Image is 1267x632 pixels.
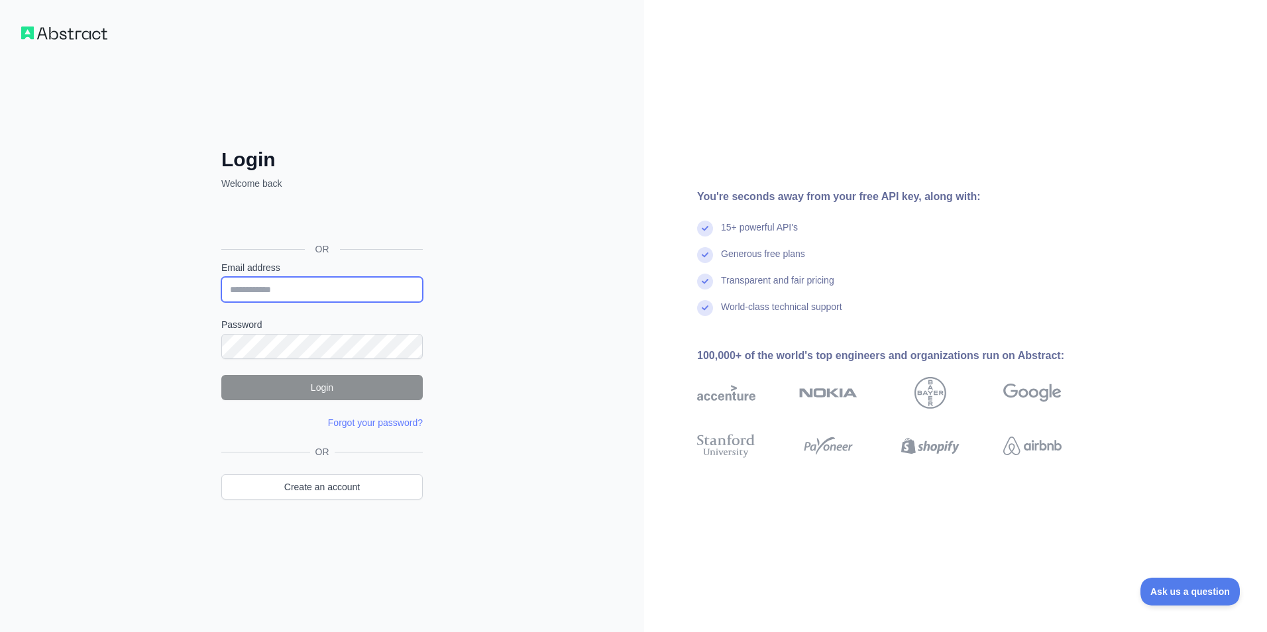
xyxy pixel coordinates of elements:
[215,205,427,234] iframe: Sign in with Google Button
[1140,578,1240,606] iframe: Toggle Customer Support
[221,375,423,400] button: Login
[221,177,423,190] p: Welcome back
[221,261,423,274] label: Email address
[721,247,805,274] div: Generous free plans
[221,318,423,331] label: Password
[901,431,960,460] img: shopify
[697,189,1104,205] div: You're seconds away from your free API key, along with:
[21,26,107,40] img: Workflow
[697,274,713,290] img: check mark
[221,148,423,172] h2: Login
[697,221,713,237] img: check mark
[697,377,755,409] img: accenture
[914,377,946,409] img: bayer
[1003,377,1062,409] img: google
[310,445,335,458] span: OR
[697,431,755,460] img: stanford university
[221,474,423,500] a: Create an account
[697,348,1104,364] div: 100,000+ of the world's top engineers and organizations run on Abstract:
[721,274,834,300] div: Transparent and fair pricing
[721,221,798,247] div: 15+ powerful API's
[721,300,842,327] div: World-class technical support
[697,247,713,263] img: check mark
[799,377,857,409] img: nokia
[799,431,857,460] img: payoneer
[697,300,713,316] img: check mark
[328,417,423,428] a: Forgot your password?
[305,242,340,256] span: OR
[1003,431,1062,460] img: airbnb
